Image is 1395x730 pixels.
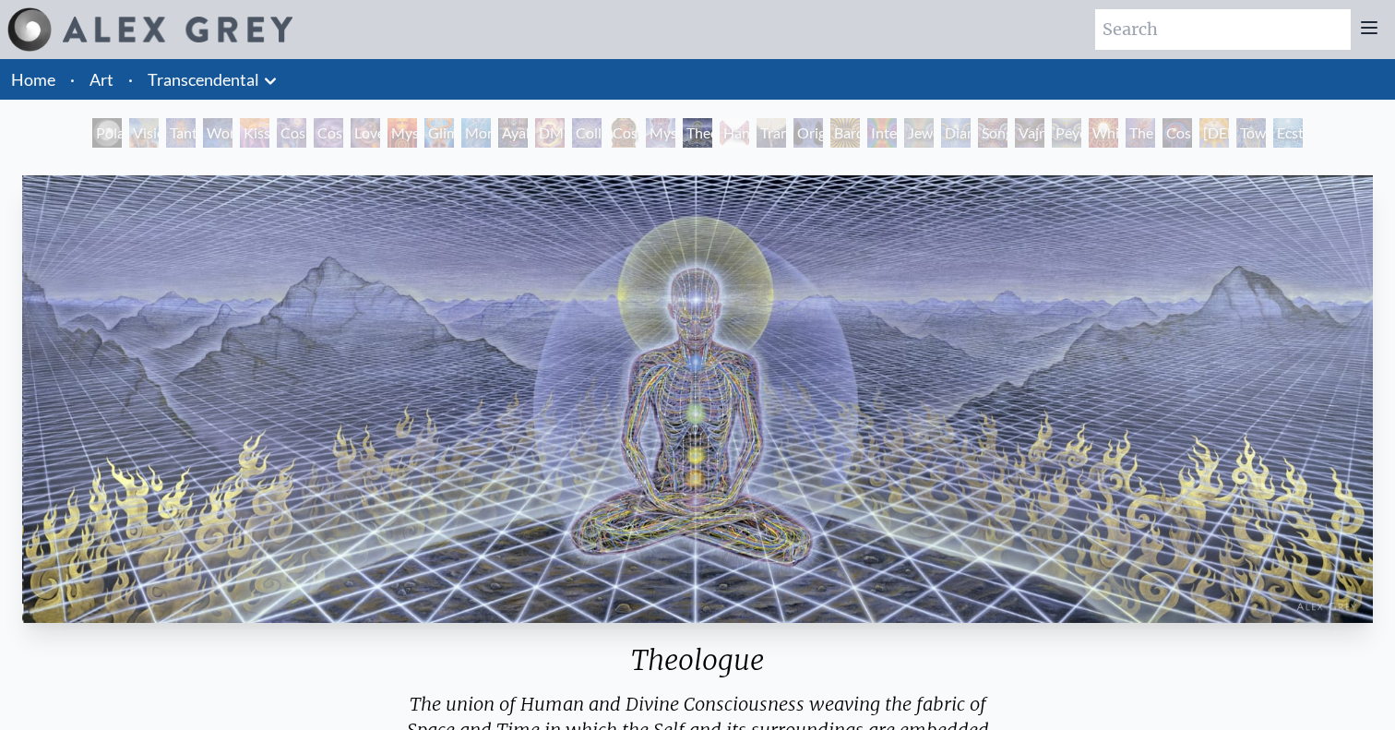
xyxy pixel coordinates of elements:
[89,66,113,92] a: Art
[904,118,934,148] div: Jewel Being
[1095,9,1351,50] input: Search
[1052,118,1081,148] div: Peyote Being
[941,118,971,148] div: Diamond Being
[1089,118,1118,148] div: White Light
[148,66,259,92] a: Transcendental
[240,118,269,148] div: Kiss of the [MEDICAL_DATA]
[203,118,232,148] div: Wonder
[1162,118,1192,148] div: Cosmic Consciousness
[121,59,140,100] li: ·
[1126,118,1155,148] div: The Great Turn
[720,118,749,148] div: Hands that See
[387,118,417,148] div: Mysteriosa 2
[166,118,196,148] div: Tantra
[498,118,528,148] div: Ayahuasca Visitation
[22,175,1373,623] img: Theologue-1986-Alex-Grey-watermarked-1624393305.jpg
[572,118,602,148] div: Collective Vision
[1273,118,1303,148] div: Ecstasy
[793,118,823,148] div: Original Face
[757,118,786,148] div: Transfiguration
[314,118,343,148] div: Cosmic Artist
[830,118,860,148] div: Bardo Being
[11,69,55,90] a: Home
[646,118,675,148] div: Mystic Eye
[92,118,122,148] div: Polar Unity Spiral
[978,118,1008,148] div: Song of Vajra Being
[867,118,897,148] div: Interbeing
[461,118,491,148] div: Monochord
[1015,118,1044,148] div: Vajra Being
[351,118,380,148] div: Love is a Cosmic Force
[424,118,454,148] div: Glimpsing the Empyrean
[15,643,1380,691] div: Theologue
[609,118,638,148] div: Cosmic [DEMOGRAPHIC_DATA]
[129,118,159,148] div: Visionary Origin of Language
[1236,118,1266,148] div: Toward the One
[277,118,306,148] div: Cosmic Creativity
[683,118,712,148] div: Theologue
[1199,118,1229,148] div: [DEMOGRAPHIC_DATA]
[63,59,82,100] li: ·
[535,118,565,148] div: DMT - The Spirit Molecule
